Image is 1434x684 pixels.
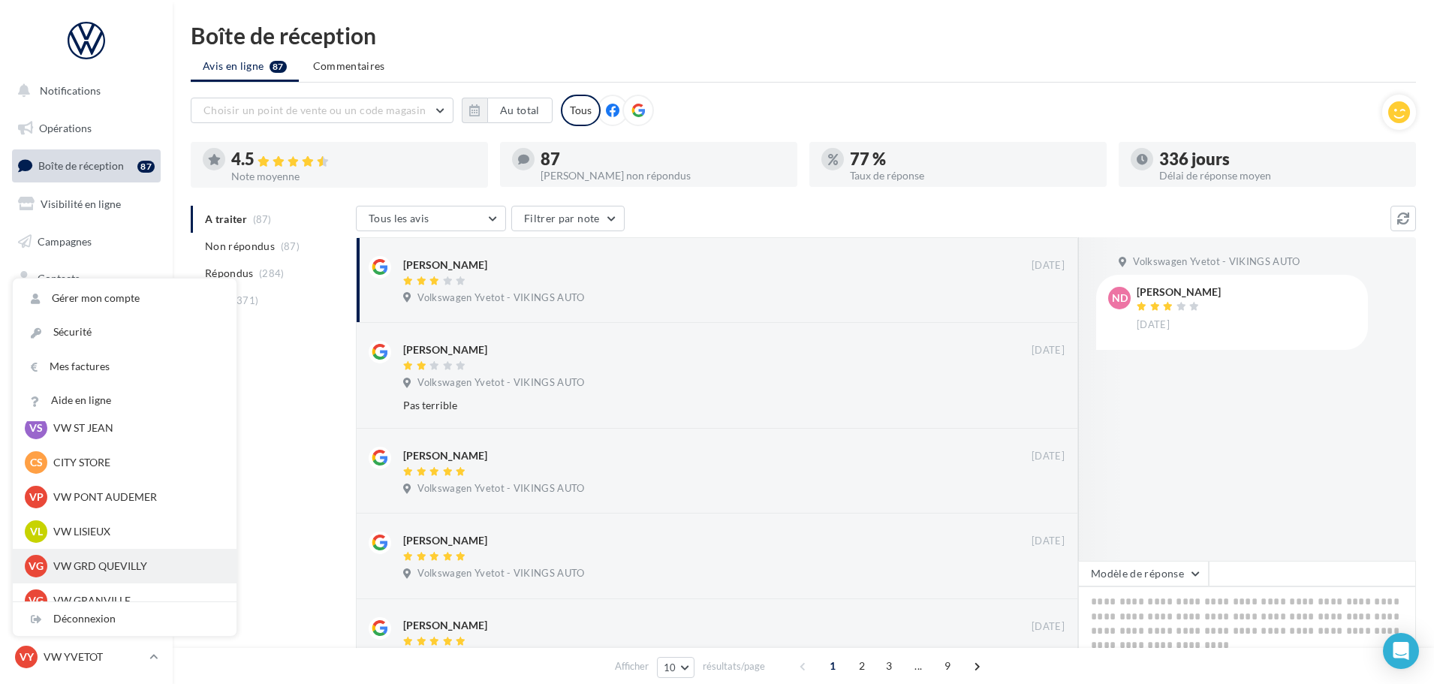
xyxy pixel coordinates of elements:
span: CS [30,455,43,470]
span: 1 [821,654,845,678]
button: Au total [487,98,553,123]
button: Au total [462,98,553,123]
div: Tous [561,95,601,126]
a: Contacts [9,263,164,294]
span: Afficher [615,659,649,673]
span: Volkswagen Yvetot - VIKINGS AUTO [417,291,584,305]
span: [DATE] [1032,344,1065,357]
button: Tous les avis [356,206,506,231]
span: (371) [233,294,259,306]
span: Volkswagen Yvetot - VIKINGS AUTO [417,376,584,390]
p: VW GRD QUEVILLY [53,559,218,574]
a: Gérer mon compte [13,282,236,315]
div: Note moyenne [231,171,476,182]
button: Modèle de réponse [1078,561,1209,586]
a: Médiathèque [9,300,164,332]
div: Taux de réponse [850,170,1095,181]
span: (284) [259,267,285,279]
span: VP [29,490,44,505]
div: Délai de réponse moyen [1159,170,1404,181]
a: Campagnes DataOnDemand [9,425,164,469]
span: [DATE] [1137,318,1170,332]
a: Opérations [9,113,164,144]
span: Opérations [39,122,92,134]
div: 77 % [850,151,1095,167]
span: 3 [877,654,901,678]
span: VG [29,559,44,574]
span: [DATE] [1032,620,1065,634]
div: [PERSON_NAME] [403,448,487,463]
span: Notifications [40,84,101,97]
span: Non répondus [205,239,275,254]
p: VW YVETOT [44,649,143,664]
a: Calendrier [9,338,164,369]
a: Campagnes [9,226,164,258]
a: Visibilité en ligne [9,188,164,220]
span: VG [29,593,44,608]
div: Pas terrible [403,398,967,413]
a: Aide en ligne [13,384,236,417]
span: Volkswagen Yvetot - VIKINGS AUTO [417,482,584,496]
span: 9 [935,654,960,678]
span: 10 [664,661,676,673]
button: 10 [657,657,695,678]
span: Contacts [38,272,80,285]
span: Campagnes [38,234,92,247]
span: [DATE] [1032,450,1065,463]
p: VW PONT AUDEMER [53,490,218,505]
a: Mes factures [13,350,236,384]
a: Boîte de réception87 [9,149,164,182]
div: Déconnexion [13,602,236,636]
p: CITY STORE [53,455,218,470]
span: [DATE] [1032,535,1065,548]
a: VY VW YVETOT [12,643,161,671]
div: Open Intercom Messenger [1383,633,1419,669]
div: 87 [137,161,155,173]
span: Choisir un point de vente ou un code magasin [203,104,426,116]
span: ... [906,654,930,678]
p: VW LISIEUX [53,524,218,539]
span: (87) [281,240,300,252]
div: Boîte de réception [191,24,1416,47]
div: [PERSON_NAME] [403,618,487,633]
span: Boîte de réception [38,159,124,172]
span: résultats/page [703,659,765,673]
span: 2 [850,654,874,678]
div: 4.5 [231,151,476,168]
div: [PERSON_NAME] [403,533,487,548]
span: ND [1112,291,1128,306]
div: [PERSON_NAME] [1137,287,1221,297]
span: [DATE] [1032,259,1065,273]
span: Volkswagen Yvetot - VIKINGS AUTO [417,567,584,580]
button: Notifications [9,75,158,107]
span: VS [29,420,43,435]
a: PLV et print personnalisable [9,375,164,419]
button: Choisir un point de vente ou un code magasin [191,98,453,123]
div: 87 [541,151,785,167]
a: Sécurité [13,315,236,349]
span: VL [30,524,43,539]
span: VY [20,649,34,664]
span: Visibilité en ligne [41,197,121,210]
div: [PERSON_NAME] [403,342,487,357]
span: Commentaires [313,59,385,74]
span: Volkswagen Yvetot - VIKINGS AUTO [1133,255,1300,269]
span: Répondus [205,266,254,281]
div: [PERSON_NAME] non répondus [541,170,785,181]
p: VW GRANVILLE [53,593,218,608]
p: VW ST JEAN [53,420,218,435]
span: Tous les avis [369,212,429,224]
div: [PERSON_NAME] [403,258,487,273]
button: Filtrer par note [511,206,625,231]
div: 336 jours [1159,151,1404,167]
